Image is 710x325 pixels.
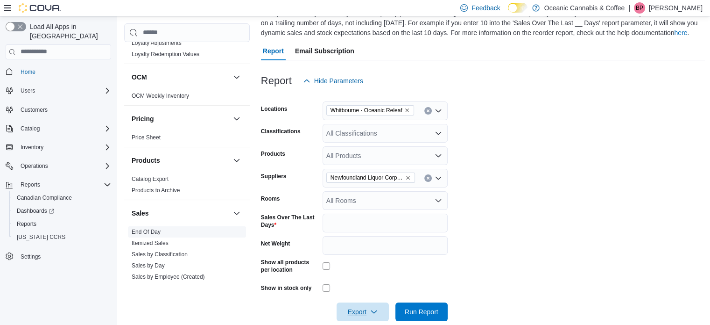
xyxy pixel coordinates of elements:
[674,29,687,36] a: here
[132,40,182,46] a: Loyalty Adjustments
[17,104,51,116] a: Customers
[21,144,43,151] span: Inventory
[17,66,111,78] span: Home
[17,104,111,116] span: Customers
[261,195,280,202] label: Rooms
[342,303,383,321] span: Export
[330,173,403,182] span: Newfoundland Liquor Corporation
[132,209,149,218] h3: Sales
[435,130,442,137] button: Open list of options
[132,114,229,123] button: Pricing
[132,51,199,58] span: Loyalty Redemption Values
[132,229,161,235] a: End Of Day
[132,134,161,141] a: Price Sheet
[295,42,354,60] span: Email Subscription
[21,181,40,188] span: Reports
[544,2,625,14] p: Oceanic Cannabis & Coffee
[649,2,703,14] p: [PERSON_NAME]
[2,159,115,173] button: Operations
[435,197,442,204] button: Open list of options
[9,191,115,204] button: Canadian Compliance
[261,284,312,292] label: Show in stock only
[17,142,47,153] button: Inventory
[17,123,43,134] button: Catalog
[132,251,188,258] span: Sales by Classification
[13,218,40,230] a: Reports
[124,90,250,105] div: OCM
[231,72,242,83] button: OCM
[17,85,111,96] span: Users
[6,61,111,288] nav: Complex example
[231,155,242,166] button: Products
[132,285,208,291] a: Sales by Employee (Tendered)
[628,2,630,14] p: |
[261,214,319,229] label: Sales Over The Last Days
[124,173,250,200] div: Products
[17,179,44,190] button: Reports
[21,162,48,170] span: Operations
[435,107,442,115] button: Open list of options
[132,39,182,47] span: Loyalty Adjustments
[326,105,414,116] span: Whitbourne - Oceanic Releaf
[261,259,319,274] label: Show all products per location
[2,84,115,97] button: Users
[132,72,229,82] button: OCM
[132,156,229,165] button: Products
[17,251,44,262] a: Settings
[21,253,41,260] span: Settings
[263,42,284,60] span: Report
[424,107,432,115] button: Clear input
[132,51,199,58] a: Loyalty Redemption Values
[17,123,111,134] span: Catalog
[132,93,189,99] a: OCM Weekly Inventory
[261,8,701,38] div: View your inventory availability and how quickly products are selling. You can determine the quan...
[9,204,115,217] a: Dashboards
[471,3,500,13] span: Feedback
[17,66,39,78] a: Home
[17,220,36,228] span: Reports
[132,156,160,165] h3: Products
[435,152,442,159] button: Open list of options
[2,65,115,79] button: Home
[395,303,448,321] button: Run Report
[261,150,285,158] label: Products
[435,174,442,182] button: Open list of options
[261,75,292,87] h3: Report
[21,125,40,132] span: Catalog
[314,76,363,86] span: Hide Parameters
[13,192,76,203] a: Canadian Compliance
[132,240,169,246] a: Itemized Sales
[634,2,645,14] div: Brooke Pynn
[21,68,35,76] span: Home
[132,209,229,218] button: Sales
[231,113,242,124] button: Pricing
[13,205,58,217] a: Dashboards
[132,262,165,269] span: Sales by Day
[404,108,410,113] button: Remove Whitbourne - Oceanic Releaf from selection in this group
[2,178,115,191] button: Reports
[17,85,39,96] button: Users
[405,307,438,317] span: Run Report
[261,240,290,247] label: Net Weight
[330,106,402,115] span: Whitbourne - Oceanic Releaf
[17,233,65,241] span: [US_STATE] CCRS
[2,103,115,116] button: Customers
[9,217,115,231] button: Reports
[132,187,180,194] span: Products to Archive
[2,141,115,154] button: Inventory
[21,106,48,114] span: Customers
[13,231,69,243] a: [US_STATE] CCRS
[337,303,389,321] button: Export
[21,87,35,94] span: Users
[132,274,205,280] a: Sales by Employee (Created)
[424,174,432,182] button: Clear input
[132,114,154,123] h3: Pricing
[124,37,250,64] div: Loyalty
[26,22,111,41] span: Load All Apps in [GEOGRAPHIC_DATA]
